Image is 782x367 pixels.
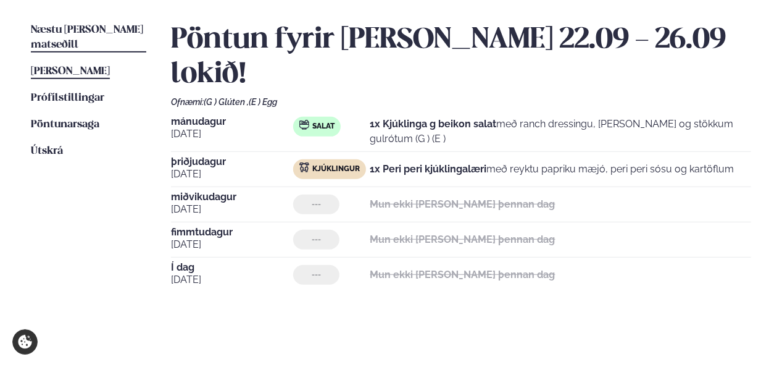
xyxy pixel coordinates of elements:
strong: Mun ekki [PERSON_NAME] þennan dag [370,198,555,210]
img: chicken.svg [299,162,309,172]
span: (G ) Glúten , [204,97,249,107]
a: Pöntunarsaga [31,117,99,132]
strong: Mun ekki [PERSON_NAME] þennan dag [370,234,555,245]
span: Kjúklingur [312,164,360,174]
strong: 1x Kjúklinga g beikon salat [370,118,497,130]
span: Næstu [PERSON_NAME] matseðill [31,25,143,50]
span: Prófílstillingar [31,93,104,103]
span: þriðjudagur [171,157,293,167]
span: Salat [312,122,335,132]
p: með reyktu papriku mæjó, peri peri sósu og kartöflum [370,162,734,177]
span: Í dag [171,263,293,272]
span: [DATE] [171,237,293,252]
span: fimmtudagur [171,227,293,237]
span: Útskrá [31,146,63,156]
span: --- [312,200,321,209]
img: salad.svg [299,120,309,130]
div: Ofnæmi: [171,97,752,107]
a: [PERSON_NAME] [31,64,110,79]
span: mánudagur [171,117,293,127]
p: með ranch dressingu, [PERSON_NAME] og stökkum gulrótum (G ) (E ) [370,117,752,146]
strong: 1x Peri peri kjúklingalæri [370,163,487,175]
span: [DATE] [171,127,293,141]
a: Næstu [PERSON_NAME] matseðill [31,23,146,53]
span: --- [312,270,321,280]
a: Útskrá [31,144,63,159]
span: [DATE] [171,167,293,182]
a: Cookie settings [12,329,38,355]
span: Pöntunarsaga [31,119,99,130]
strong: Mun ekki [PERSON_NAME] þennan dag [370,269,555,281]
span: miðvikudagur [171,192,293,202]
h2: Pöntun fyrir [PERSON_NAME] 22.09 - 26.09 lokið! [171,23,752,92]
span: [PERSON_NAME] [31,66,110,77]
span: [DATE] [171,272,293,287]
a: Prófílstillingar [31,91,104,106]
span: [DATE] [171,202,293,217]
span: --- [312,235,321,245]
span: (E ) Egg [249,97,277,107]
